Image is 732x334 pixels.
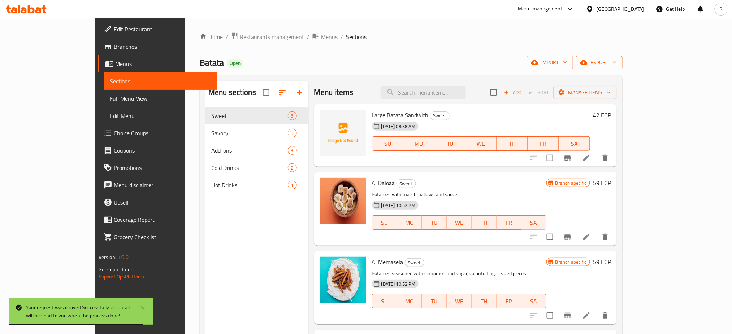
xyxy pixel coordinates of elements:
div: Hot Drinks [211,181,288,189]
button: Branch-specific-item [559,228,576,246]
span: Coupons [114,146,212,155]
img: Large Batata Sandwich [320,110,366,156]
span: MO [400,296,419,307]
span: 9 [288,130,296,137]
div: Sweet6 [205,107,308,124]
span: WE [450,217,469,228]
span: SU [375,139,400,149]
button: Add [501,87,524,98]
a: Coupons [98,142,217,159]
li: / [341,32,343,41]
span: Edit Restaurant [114,25,212,34]
button: TH [497,136,528,151]
span: MO [400,217,419,228]
span: Choice Groups [114,129,212,137]
span: Full Menu View [110,94,212,103]
span: FR [499,296,519,307]
img: Al Daloaa [320,178,366,224]
div: items [288,163,297,172]
span: Sections [110,77,212,85]
a: Restaurants management [231,32,304,41]
span: SA [524,296,543,307]
button: SA [521,294,546,308]
span: Grocery Checklist [114,233,212,241]
div: Add-ons [211,146,288,155]
span: TH [475,296,494,307]
span: Manage items [559,88,611,97]
span: [DATE] 10:52 PM [378,281,419,287]
span: [DATE] 08:38 AM [378,123,419,130]
div: items [288,181,297,189]
span: Sweet [405,259,424,267]
span: Select to update [542,308,558,323]
span: SA [524,217,543,228]
a: Menu disclaimer [98,176,217,194]
span: Select all sections [259,85,274,100]
span: Al Memasela [372,256,403,267]
span: 2 [288,164,296,171]
a: Choice Groups [98,124,217,142]
div: [GEOGRAPHIC_DATA] [597,5,644,13]
a: Edit Restaurant [98,21,217,38]
button: TU [434,136,465,151]
button: delete [597,149,614,167]
a: Branches [98,38,217,55]
button: FR [497,294,521,308]
span: Menus [115,60,212,68]
a: Edit Menu [104,107,217,124]
button: TU [422,294,447,308]
span: Select section [486,85,501,100]
span: TU [425,217,444,228]
span: Sections [346,32,367,41]
span: Select to update [542,150,558,166]
li: / [307,32,309,41]
button: delete [597,307,614,324]
div: Your request was recived Successfully, an email will be send to you when the process done! [26,303,133,320]
button: Add section [291,84,308,101]
span: 9 [288,147,296,154]
span: FR [531,139,556,149]
div: Sweet [211,111,288,120]
a: Sections [104,72,217,90]
button: WE [447,215,472,230]
span: WE [450,296,469,307]
span: 6 [288,113,296,119]
span: Upsell [114,198,212,207]
a: Edit menu item [582,233,591,241]
span: SA [562,139,587,149]
li: / [226,32,228,41]
div: items [288,111,297,120]
span: 1 [288,182,296,189]
button: Branch-specific-item [559,149,576,167]
button: Manage items [554,86,617,99]
h6: 59 EGP [593,178,611,188]
span: Savory [211,129,288,137]
img: Al Memasela [320,257,366,303]
span: Branches [114,42,212,51]
span: Al Daloaa [372,177,395,188]
a: Menus [312,32,338,41]
a: Coverage Report [98,211,217,228]
span: TU [425,296,444,307]
span: Cold Drinks [211,163,288,172]
span: export [582,58,617,67]
span: TH [475,217,494,228]
span: TU [437,139,463,149]
span: SU [375,296,394,307]
span: Branch specific [553,180,590,186]
button: FR [497,215,521,230]
button: SA [521,215,546,230]
button: export [576,56,623,69]
button: MO [403,136,434,151]
button: TU [422,215,447,230]
button: TH [472,215,497,230]
span: Select to update [542,229,558,245]
button: TH [472,294,497,308]
a: Full Menu View [104,90,217,107]
span: Branch specific [553,259,590,265]
span: Large Batata Sandwich [372,110,429,120]
span: Add [503,88,523,97]
span: FR [499,217,519,228]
